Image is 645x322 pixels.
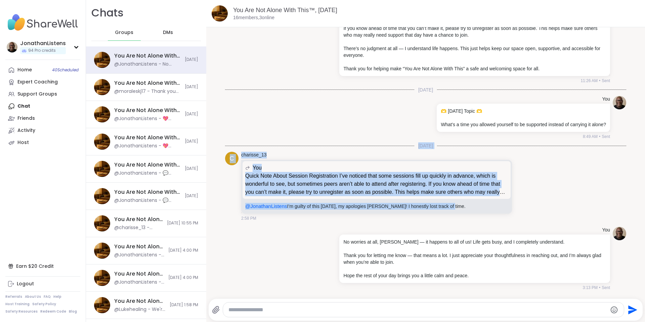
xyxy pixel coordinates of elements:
span: 3:13 PM [583,285,598,291]
div: Logout [17,281,34,287]
h4: You [602,96,610,103]
span: [DATE] [185,166,198,172]
div: @JonathanListens - 💬 [DATE] Topic 💬 What are some kind things you can say to yourself when things... [114,170,181,177]
a: You Are Not Alone With This™, [DATE] [233,7,337,13]
div: You Are Not Alone With This™, [DATE] [114,216,163,223]
p: There’s no judgment at all — I understand life happens. This just helps keep our space open, supp... [343,45,606,59]
img: You Are Not Alone With This™, Oct 15 [212,5,228,22]
p: Thank you for helping make “You Are Not Alone With This” a safe and welcoming space for all. [343,65,606,72]
img: You Are Not Alone With This™, Oct 16 [94,161,110,177]
span: Sent [602,134,610,140]
p: What’s a time you allowed yourself to be supported instead of carrying it alone? [441,121,606,128]
a: About Us [25,294,41,299]
span: [DATE] [185,193,198,199]
span: [DATE] [185,111,198,117]
span: [DATE] 1:58 PM [170,302,198,308]
span: Sent [602,285,610,291]
p: I’m guilty of this [DATE], my apologies [PERSON_NAME]! I honestly lost track of time. [245,203,508,210]
p: 16 members, 3 online [233,14,274,21]
div: @JonathanListens - Quick Note About Session Registration I’ve noticed that some sessions fill up ... [114,252,164,258]
div: @JonathanListens - 💖 [DATE] Topic 💖 Think of something that you like about yourself, even if you ... [114,143,181,149]
span: [DATE] [414,142,437,149]
a: Help [53,294,61,299]
div: JonathanListens [20,40,66,47]
h1: Chats [91,5,124,21]
div: Earn $20 Credit [5,260,80,272]
textarea: Type your message [228,307,607,313]
p: If you know ahead of time that you can’t make it, please try to unregister as soon as possible. T... [343,25,606,38]
span: [DATE] 4:00 PM [168,275,198,281]
button: Send [624,302,639,317]
p: 🫶 [DATE] Topic 🫶 [441,108,606,114]
a: Safety Policy [32,302,56,307]
span: 94 Pro credits [28,48,56,53]
h4: You [602,227,610,234]
p: Quick Note About Session Registration I’ve noticed that some sessions fill up quickly in advance,... [245,172,508,196]
img: You Are Not Alone With This™, Oct 15 [94,52,110,68]
div: You Are Not Alone With This™: Midday Reset, [DATE] [114,134,181,141]
div: Expert Coaching [17,79,58,85]
div: @moraleskj17 - Thank you for a great session [114,88,181,95]
div: @charisse_13 - @GayleG Happy Birthday! I don’t like this for you! I am sorry you had a birthday l... [114,224,163,231]
div: You Are Not Alone With This™: Midday Reset, [DATE] [114,297,166,305]
a: Safety Resources [5,309,38,314]
span: Groups [115,29,133,36]
img: You Are Not Alone With This™, Oct 17 [94,106,110,122]
div: @JonathanListens - Quick Note About Session Registration I’ve noticed that some sessions fill up ... [114,279,164,286]
p: Hope the rest of your day brings you a little calm and peace. [343,272,606,279]
div: You Are Not Alone With This™, [DATE] [114,52,181,60]
div: Support Groups [17,91,57,98]
span: [DATE] [414,86,437,93]
span: DMs [163,29,173,36]
span: [DATE] [185,139,198,144]
span: [DATE] 10:55 PM [167,220,198,226]
span: [DATE] [185,84,198,90]
a: Expert Coaching [5,76,80,88]
div: Host [17,139,29,146]
img: You Are Not Alone With This™, Oct 12 [94,270,110,286]
img: https://sharewell-space-live.sfo3.digitaloceanspaces.com/user-generated/0e2c5150-e31e-4b6a-957d-4... [613,227,626,240]
span: • [599,285,600,291]
div: You Are Not Alone With This™, [DATE] [114,270,164,278]
a: Host [5,137,80,149]
a: Logout [5,278,80,290]
a: FAQ [44,294,51,299]
a: Friends [5,112,80,124]
div: You Are Not Alone With This™: Midday Reset, [DATE] [114,243,164,250]
img: ShareWell Nav Logo [5,11,80,34]
span: • [599,78,600,84]
div: You Are Not Alone With This™: Midday Reset, [DATE] [114,79,181,87]
span: 40 Scheduled [52,67,79,73]
div: You Are Not Alone With This™, [DATE] [114,107,181,114]
span: c [230,154,234,163]
img: https://sharewell-space-live.sfo3.digitaloceanspaces.com/user-generated/0e2c5150-e31e-4b6a-957d-4... [613,96,626,109]
a: Activity [5,124,80,137]
div: @JonathanListens - 💖 [DATE] Topic 💖 Think of something that you like about yourself, even if you ... [114,115,181,122]
div: @Lukehealing - We're here for you [114,306,166,313]
img: You Are Not Alone With This™: Midday Reset, Oct 13 [94,297,110,313]
a: Support Groups [5,88,80,100]
img: You Are Not Alone With This™, Oct 14 [94,215,110,231]
a: Home40Scheduled [5,64,80,76]
p: Thank you for letting me know — that means a lot. I just appreciate your thoughtfulness in reachi... [343,252,606,265]
a: Blog [69,309,77,314]
a: Redeem Code [40,309,66,314]
div: Friends [17,115,35,122]
a: charisse_13 [241,152,267,158]
img: You Are Not Alone With This™: Midday Reset, Oct 12 [94,243,110,259]
span: 2:58 PM [241,215,256,221]
span: 11:26 AM [580,78,598,84]
div: @JonathanListens - 💬 [DATE] Topic 💬 What are some kind things you can say to yourself when things... [114,197,181,204]
div: You Are Not Alone With This™: Midday Reset, [DATE] [114,188,181,196]
a: Host Training [5,302,30,307]
span: @JonathanListens [245,203,287,209]
img: You Are Not Alone With This™: Midday Reset, Oct 17 [94,134,110,150]
img: You Are Not Alone With This™: Midday Reset, Oct 15 [94,79,110,95]
span: Sent [602,78,610,84]
div: You Are Not Alone With This™, [DATE] [114,161,181,169]
span: [DATE] 4:00 PM [168,248,198,253]
span: 8:49 AM [583,134,598,140]
p: No worries at all, [PERSON_NAME] — it happens to all of us! Life gets busy, and I completely unde... [343,239,606,245]
div: Activity [17,127,35,134]
a: Referrals [5,294,22,299]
